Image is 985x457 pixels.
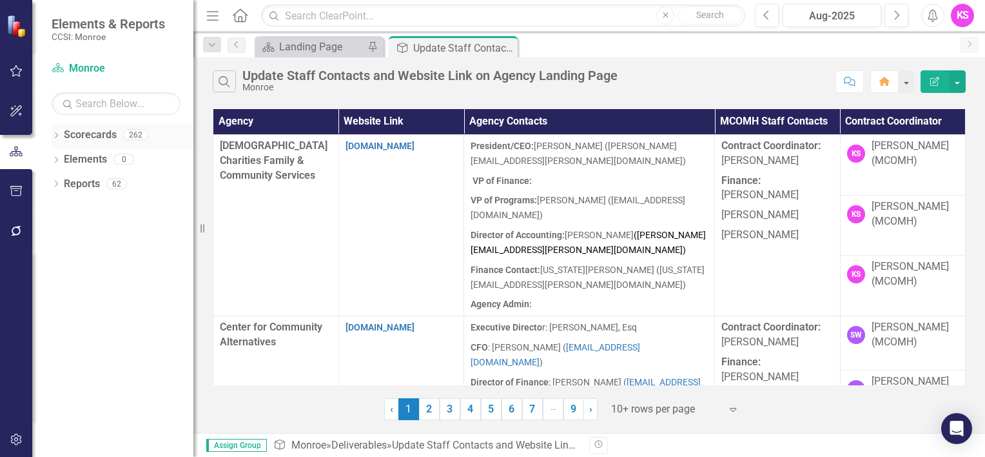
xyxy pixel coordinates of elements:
a: 9 [563,398,584,420]
a: Monroe [291,439,326,451]
span: Center for Community Alternatives [220,321,322,348]
div: [PERSON_NAME] (MCOMH) [872,139,959,168]
div: [PERSON_NAME] (MCOMH) [872,199,959,229]
strong: Finance: [721,356,761,368]
div: 0 [113,154,134,165]
td: Double-Click to Edit [338,134,464,316]
div: KS [847,265,865,283]
a: 3 [440,398,460,420]
p: [PERSON_NAME] [721,171,834,206]
strong: VP of Finance: [473,176,532,186]
span: [US_STATE][PERSON_NAME] ([US_STATE][EMAIL_ADDRESS][PERSON_NAME][DOMAIN_NAME]) [471,265,705,290]
span: Elements & Reports [52,16,165,32]
div: SW [847,326,865,344]
span: ( ) [471,230,706,255]
span: : [PERSON_NAME] ( ) [471,342,640,367]
span: [PERSON_NAME] [721,321,821,348]
td: Double-Click to Edit [464,134,715,316]
strong: Executive Directo [471,322,542,332]
strong: Finance Contact: [471,265,540,275]
p: [PERSON_NAME] [721,225,834,243]
td: Double-Click to Edit [840,256,966,316]
input: Search Below... [52,92,180,115]
div: 262 [123,130,148,141]
a: Deliverables [331,439,387,451]
span: Assign Group [206,439,267,452]
span: Search [696,10,724,20]
input: Search ClearPoint... [261,5,745,27]
div: [PERSON_NAME] (MCOMH) [872,259,959,289]
strong: President/CEO: [471,141,534,151]
div: Monroe [242,83,618,92]
div: Update Staff Contacts and Website Link on Agency Landing Page [242,68,618,83]
div: SW [847,380,865,398]
a: [PERSON_NAME][EMAIL_ADDRESS][PERSON_NAME][DOMAIN_NAME] [471,230,706,255]
div: Landing Page [279,39,364,55]
a: Reports [64,177,100,192]
a: Scorecards [64,128,117,143]
strong: Director of Finance [471,377,549,387]
span: [PERSON_NAME] ([EMAIL_ADDRESS][DOMAIN_NAME]) [471,195,685,220]
button: Search [678,6,742,25]
span: › [589,403,592,415]
img: ClearPoint Strategy [6,15,29,37]
div: » » [273,438,580,453]
div: [PERSON_NAME] (MCOMH) [872,320,959,350]
small: CCSI: Monroe [52,32,165,42]
p: [PERSON_NAME] [721,352,834,387]
a: [DOMAIN_NAME] [346,322,414,332]
a: 6 [502,398,522,420]
strong: Contract Coordinator: [721,139,821,152]
td: Double-Click to Edit [715,134,841,316]
span: ‹ [390,403,393,415]
div: Update Staff Contacts and Website Link on Agency Landing Page [413,40,514,56]
strong: VP of Programs: [471,195,537,205]
a: 2 [419,398,440,420]
div: 62 [106,178,127,189]
span: [PERSON_NAME] ([PERSON_NAME][EMAIL_ADDRESS][PERSON_NAME][DOMAIN_NAME]) [471,141,686,166]
a: 7 [522,398,543,420]
span: r: [PERSON_NAME], Esq [471,322,637,332]
div: [PERSON_NAME] (MCOMH) [872,374,959,404]
td: Double-Click to Edit [840,316,966,371]
div: KS [847,205,865,223]
div: Open Intercom Messenger [941,413,972,444]
a: [DOMAIN_NAME] [346,141,414,151]
button: KS [951,4,974,27]
p: [PERSON_NAME] [721,205,834,225]
p: [PERSON_NAME] [721,139,834,171]
strong: Finance: [721,174,761,187]
a: Monroe [52,61,180,76]
td: Double-Click to Edit [840,134,966,195]
strong: Contract Coordinator: [721,321,821,333]
a: 5 [481,398,502,420]
span: 1 [398,398,419,420]
div: Aug-2025 [787,8,877,24]
a: Landing Page [258,39,364,55]
div: KS [847,145,865,163]
a: 4 [460,398,481,420]
strong: CFO [471,342,488,352]
div: Update Staff Contacts and Website Link on Agency Landing Page [392,439,690,451]
strong: Agency Admin: [471,299,532,309]
strong: Director of Accounting: [471,230,565,240]
a: Elements [64,152,107,167]
span: : [PERSON_NAME] ( ) [471,377,701,402]
td: Double-Click to Edit [840,195,966,256]
span: [PERSON_NAME] [471,230,706,255]
span: [DEMOGRAPHIC_DATA] Charities Family & Community Services [220,139,327,181]
button: Aug-2025 [783,4,881,27]
a: [EMAIL_ADDRESS][DOMAIN_NAME] [471,342,640,367]
td: Double-Click to Edit [840,370,966,424]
